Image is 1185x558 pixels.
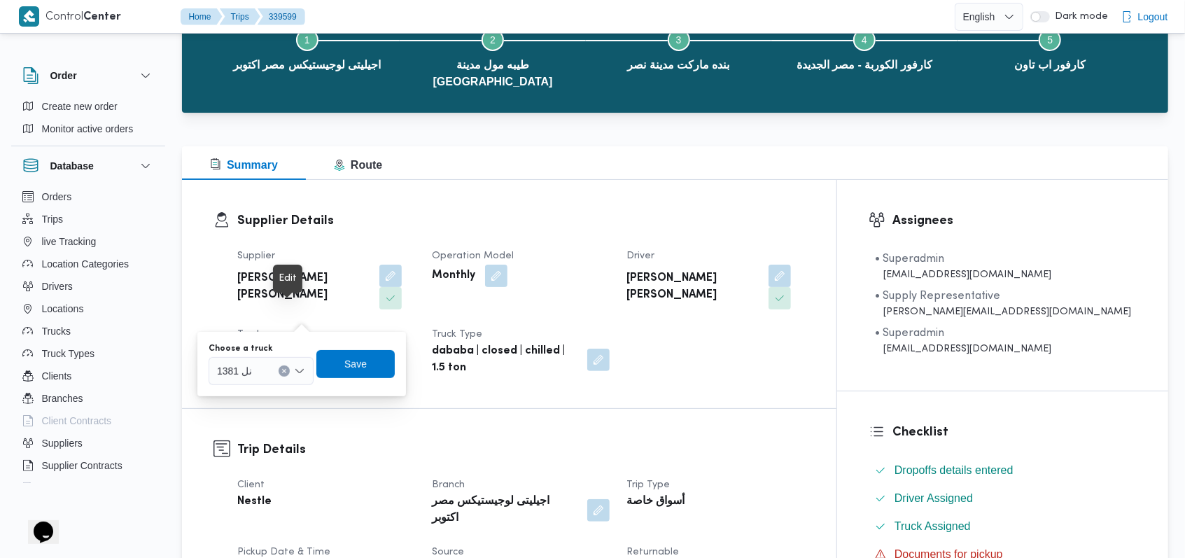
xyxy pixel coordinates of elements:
[17,387,160,410] button: Branches
[237,480,265,489] span: Client
[294,365,305,377] button: Open list of options
[42,457,122,474] span: Supplier Contracts
[334,159,382,171] span: Route
[895,520,971,532] span: Truck Assigned
[233,57,381,74] span: اجيليتى لوجيستيكس مصر اكتوبر
[17,275,160,298] button: Drivers
[626,480,670,489] span: Trip Type
[42,345,94,362] span: Truck Types
[797,57,932,74] span: كارفور الكوربة - مصر الجديدة
[42,412,112,429] span: Client Contracts
[875,325,1051,342] div: • Superadmin
[892,211,1137,230] h3: Assignees
[42,233,97,250] span: live Tracking
[875,288,1131,305] div: • Supply Representative
[676,34,682,46] span: 3
[237,547,330,557] span: Pickup date & time
[17,118,160,140] button: Monitor active orders
[50,158,94,174] h3: Database
[875,305,1131,319] div: [PERSON_NAME][EMAIL_ADDRESS][DOMAIN_NAME]
[875,251,1051,282] span: • Superadmin karim.ragab@illa.com.eg
[432,343,577,377] b: dababa | closed | chilled | 1.5 ton
[586,12,771,85] button: بنده ماركت مدينة نصر
[209,343,272,354] label: Choose a truck
[11,186,165,489] div: Database
[626,251,654,260] span: Driver
[626,547,679,557] span: Returnable
[400,12,585,102] button: طيبه مول مدينة [GEOGRAPHIC_DATA]
[432,330,482,339] span: Truck Type
[42,120,134,137] span: Monitor active orders
[237,270,370,304] b: [PERSON_NAME] [PERSON_NAME]
[42,323,71,340] span: Trucks
[895,492,973,504] span: Driver Assigned
[771,12,957,85] button: كارفور الكوربة - مصر الجديدة
[181,8,223,25] button: Home
[17,320,160,342] button: Trucks
[17,410,160,432] button: Client Contracts
[432,480,465,489] span: Branch
[1050,11,1109,22] span: Dark mode
[432,494,577,527] b: اجيليتى لوجيستيكس مصر اكتوبر
[875,288,1131,319] span: • Supply Representative mohamed.sabry@illa.com.eg
[17,253,160,275] button: Location Categories
[17,208,160,230] button: Trips
[210,159,278,171] span: Summary
[432,251,514,260] span: Operation Model
[17,432,160,454] button: Suppliers
[1047,34,1053,46] span: 5
[895,490,973,507] span: Driver Assigned
[279,270,297,287] div: Edit
[17,186,160,208] button: Orders
[17,230,160,253] button: live Tracking
[304,34,310,46] span: 1
[237,330,262,339] span: Truck
[895,518,971,535] span: Truck Assigned
[869,487,1137,510] button: Driver Assigned
[237,211,805,230] h3: Supplier Details
[895,462,1014,479] span: Dropoffs details entered
[1116,3,1174,31] button: Logout
[42,300,84,317] span: Locations
[958,12,1143,85] button: كارفور اب تاون
[1138,8,1168,25] span: Logout
[17,95,160,118] button: Create new order
[22,67,154,84] button: Order
[432,547,464,557] span: Source
[892,423,1137,442] h3: Checklist
[626,270,759,304] b: [PERSON_NAME] [PERSON_NAME]
[258,8,305,25] button: 339599
[279,365,290,377] button: Clear input
[42,368,72,384] span: Clients
[237,494,272,510] b: Nestle
[42,480,77,496] span: Devices
[237,440,805,459] h3: Trip Details
[42,211,64,228] span: Trips
[50,67,77,84] h3: Order
[42,278,73,295] span: Drivers
[17,365,160,387] button: Clients
[42,435,83,452] span: Suppliers
[22,158,154,174] button: Database
[875,267,1051,282] div: [EMAIL_ADDRESS][DOMAIN_NAME]
[875,342,1051,356] div: [EMAIL_ADDRESS][DOMAIN_NAME]
[214,12,400,85] button: اجيليتى لوجيستيكس مصر اكتوبر
[84,12,122,22] b: Center
[42,390,83,407] span: Branches
[627,57,729,74] span: بنده ماركت مدينة نصر
[17,454,160,477] button: Supplier Contracts
[862,34,867,46] span: 4
[217,363,252,378] span: نل 1381
[869,515,1137,538] button: Truck Assigned
[432,267,475,284] b: Monthly
[344,356,367,372] span: Save
[11,95,165,146] div: Order
[42,256,129,272] span: Location Categories
[19,6,39,27] img: X8yXhbKr1z7QwAAAABJRU5ErkJggg==
[17,342,160,365] button: Truck Types
[316,350,395,378] button: Save
[14,502,59,544] iframe: chat widget
[626,494,685,510] b: أسواق خاصة
[869,459,1137,482] button: Dropoffs details entered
